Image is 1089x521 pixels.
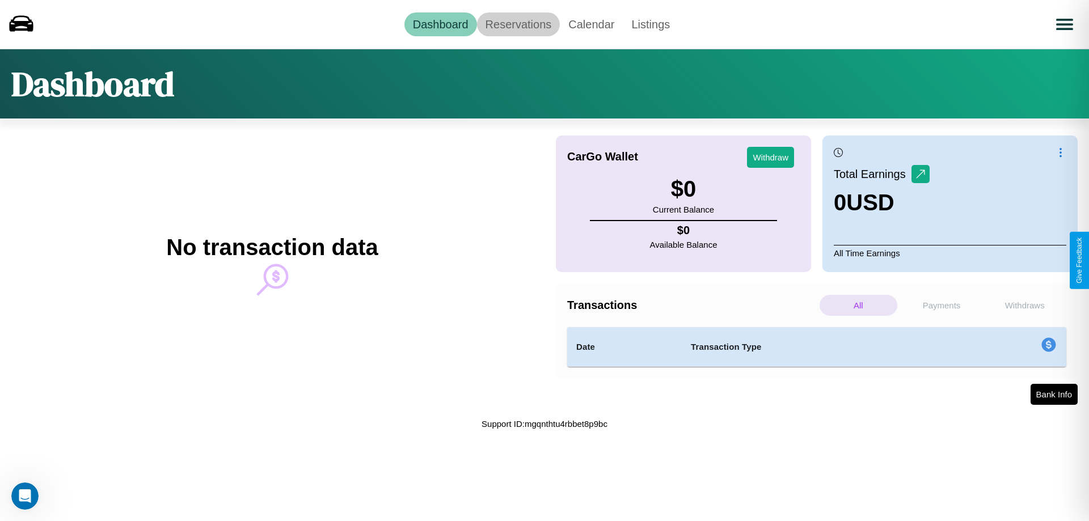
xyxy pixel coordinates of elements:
[567,150,638,163] h4: CarGo Wallet
[834,245,1066,261] p: All Time Earnings
[986,295,1063,316] p: Withdraws
[834,190,930,215] h3: 0 USD
[576,340,673,354] h4: Date
[11,482,39,510] iframe: Intercom live chat
[567,299,817,312] h4: Transactions
[166,235,378,260] h2: No transaction data
[691,340,948,354] h4: Transaction Type
[747,147,794,168] button: Withdraw
[11,61,174,107] h1: Dashboard
[482,416,607,431] p: Support ID: mgqnthtu4rbbet8p9bc
[623,12,678,36] a: Listings
[653,176,714,202] h3: $ 0
[650,224,717,237] h4: $ 0
[834,164,911,184] p: Total Earnings
[1075,238,1083,283] div: Give Feedback
[1049,9,1080,40] button: Open menu
[477,12,560,36] a: Reservations
[1031,384,1078,405] button: Bank Info
[567,327,1066,367] table: simple table
[903,295,981,316] p: Payments
[653,202,714,217] p: Current Balance
[650,237,717,252] p: Available Balance
[560,12,623,36] a: Calendar
[404,12,477,36] a: Dashboard
[820,295,897,316] p: All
